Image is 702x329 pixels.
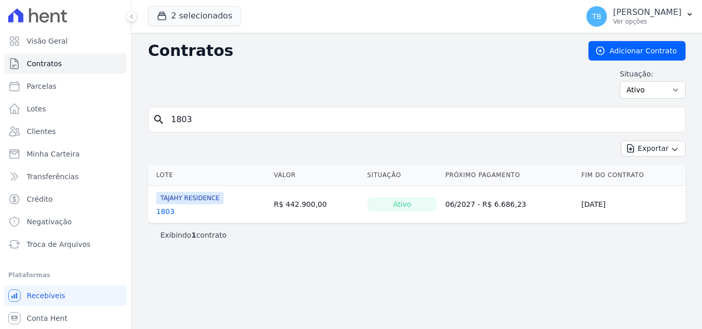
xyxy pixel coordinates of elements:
a: Visão Geral [4,31,127,51]
p: Ver opções [613,17,681,26]
a: Crédito [4,189,127,209]
a: Lotes [4,99,127,119]
button: 2 selecionados [148,6,241,26]
a: 1803 [156,206,175,217]
a: Clientes [4,121,127,142]
span: TB [592,13,601,20]
p: Exibindo contrato [160,230,227,240]
td: R$ 442.900,00 [270,186,363,223]
h2: Contratos [148,42,572,60]
span: Transferências [27,171,79,182]
p: [PERSON_NAME] [613,7,681,17]
div: Ativo [367,197,437,211]
a: Negativação [4,211,127,232]
i: search [153,113,165,126]
span: Lotes [27,104,46,114]
a: Parcelas [4,76,127,96]
label: Situação: [620,69,686,79]
span: Crédito [27,194,53,204]
a: Conta Hent [4,308,127,328]
a: Troca de Arquivos [4,234,127,255]
th: Próximo Pagamento [441,165,577,186]
input: Buscar por nome do lote [165,109,681,130]
a: Minha Carteira [4,144,127,164]
a: 06/2027 - R$ 6.686,23 [445,200,526,208]
th: Fim do Contrato [577,165,686,186]
span: Minha Carteira [27,149,80,159]
span: Conta Hent [27,313,67,323]
div: Plataformas [8,269,123,281]
th: Situação [363,165,441,186]
a: Contratos [4,53,127,74]
span: Visão Geral [27,36,68,46]
span: Contratos [27,59,62,69]
th: Lote [148,165,270,186]
a: Recebíveis [4,285,127,306]
span: Parcelas [27,81,57,91]
a: Adicionar Contrato [588,41,686,61]
span: Clientes [27,126,56,137]
b: 1 [191,231,196,239]
span: Troca de Arquivos [27,239,90,249]
span: Negativação [27,217,72,227]
span: Recebíveis [27,291,65,301]
button: TB [PERSON_NAME] Ver opções [578,2,702,31]
button: Exportar [621,141,686,157]
th: Valor [270,165,363,186]
span: TAJAHY RESIDENCE [156,192,224,204]
a: Transferências [4,166,127,187]
td: [DATE] [577,186,686,223]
